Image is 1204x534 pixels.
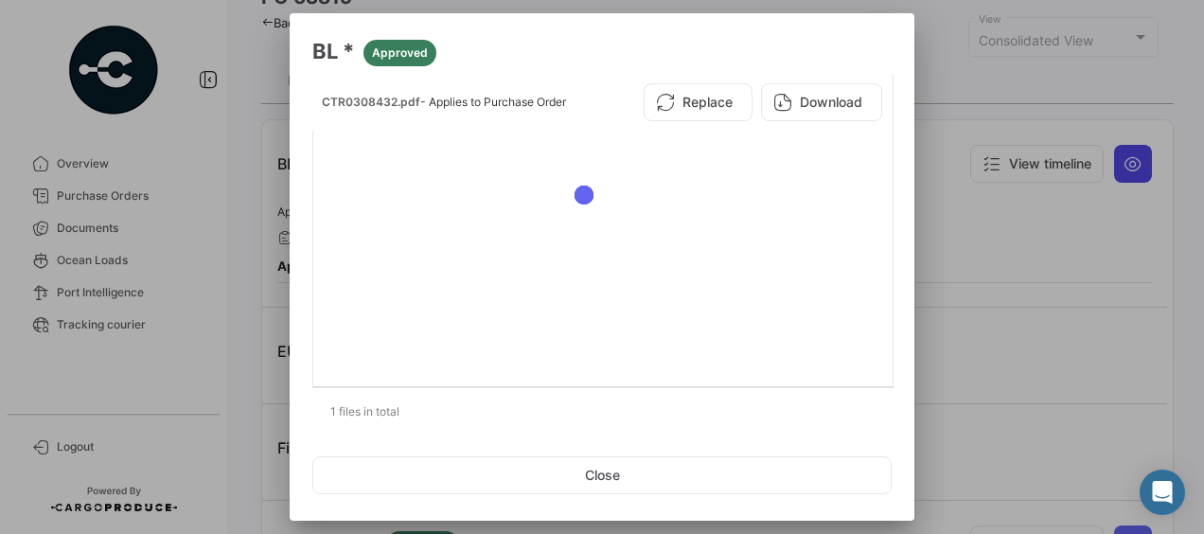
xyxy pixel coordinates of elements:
button: Replace [644,83,752,121]
div: Abrir Intercom Messenger [1140,470,1185,515]
button: Download [761,83,882,121]
span: CTR0308432.pdf [322,95,420,109]
span: Approved [372,44,428,62]
div: 1 files in total [312,388,892,436]
span: - Applies to Purchase Order [420,95,566,109]
button: Close [312,456,892,494]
